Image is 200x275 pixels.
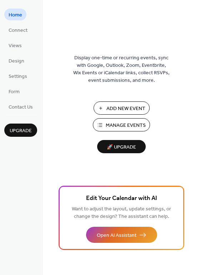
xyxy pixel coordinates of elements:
[9,27,27,34] span: Connect
[86,227,157,243] button: Open AI Assistant
[86,194,157,204] span: Edit Your Calendar with AI
[4,55,29,66] a: Design
[94,101,150,115] button: Add New Event
[73,54,170,84] span: Display one-time or recurring events, sync with Google, Outlook, Zoom, Eventbrite, Wix Events or ...
[4,70,31,82] a: Settings
[9,42,22,50] span: Views
[106,105,145,112] span: Add New Event
[106,122,146,129] span: Manage Events
[97,232,136,239] span: Open AI Assistant
[93,118,150,131] button: Manage Events
[4,9,26,20] a: Home
[9,88,20,96] span: Form
[4,101,37,112] a: Contact Us
[9,104,33,111] span: Contact Us
[9,73,27,80] span: Settings
[9,57,24,65] span: Design
[4,39,26,51] a: Views
[4,24,32,36] a: Connect
[9,11,22,19] span: Home
[101,142,141,152] span: 🚀 Upgrade
[4,85,24,97] a: Form
[4,124,37,137] button: Upgrade
[10,127,32,135] span: Upgrade
[72,204,171,221] span: Want to adjust the layout, update settings, or change the design? The assistant can help.
[97,140,146,153] button: 🚀 Upgrade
